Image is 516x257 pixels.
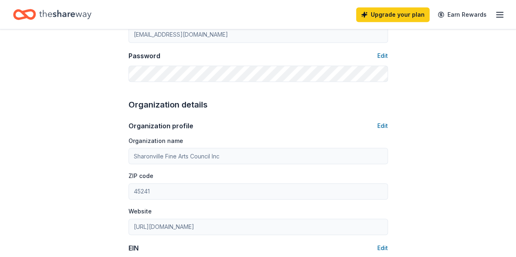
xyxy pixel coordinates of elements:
input: 12345 (U.S. only) [128,183,388,200]
div: EIN [128,243,139,253]
button: Edit [377,121,388,131]
label: ZIP code [128,172,153,180]
label: Website [128,207,152,215]
div: Organization details [128,98,388,111]
div: Organization profile [128,121,193,131]
div: Password [128,51,160,61]
a: Home [13,5,91,24]
a: Upgrade your plan [356,7,430,22]
label: Organization name [128,137,183,145]
button: Edit [377,51,388,61]
button: Edit [377,243,388,253]
a: Earn Rewards [433,7,492,22]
